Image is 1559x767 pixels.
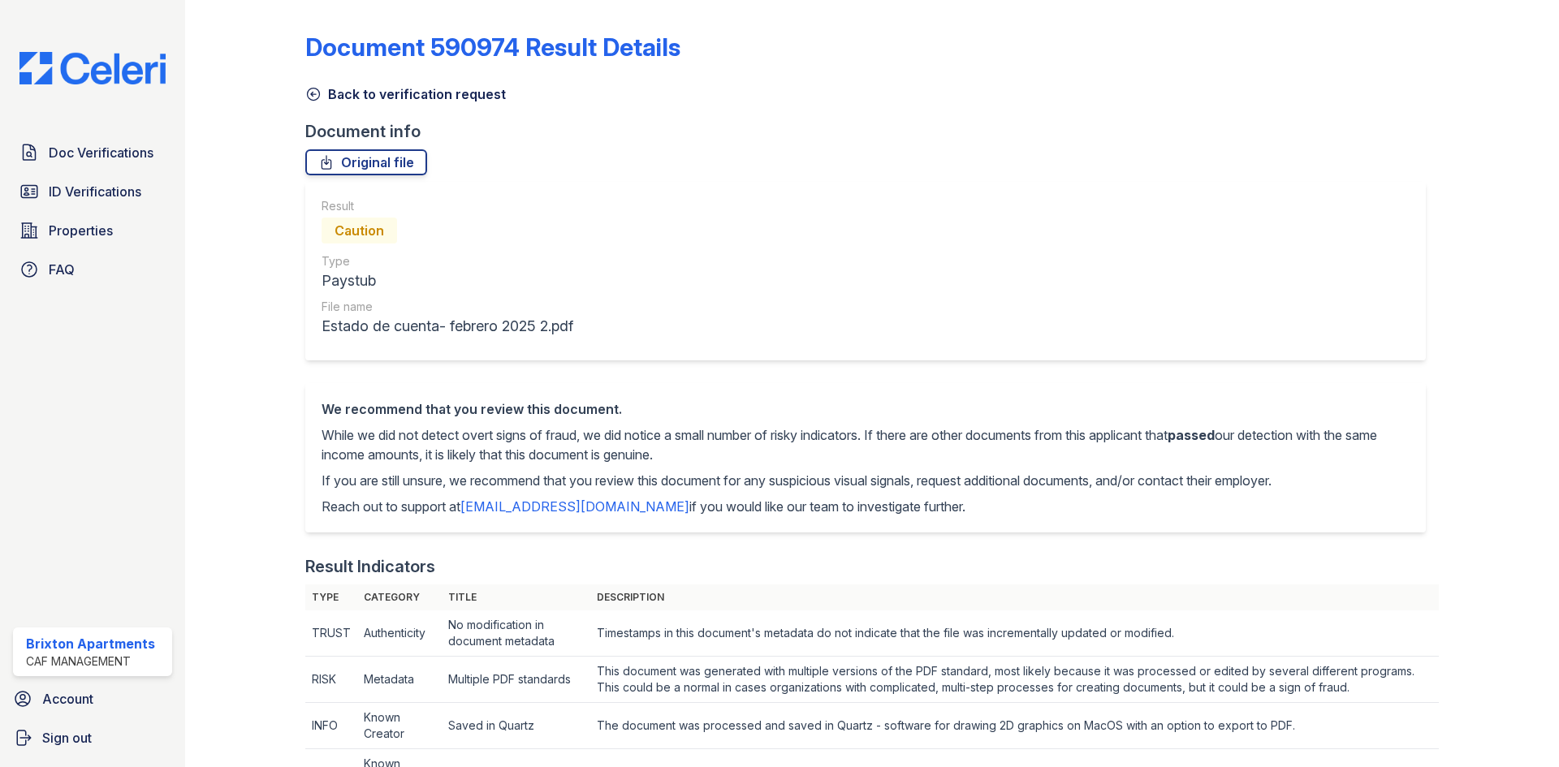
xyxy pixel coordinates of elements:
[42,689,93,709] span: Account
[13,175,172,208] a: ID Verifications
[322,198,573,214] div: Result
[13,253,172,286] a: FAQ
[1168,427,1215,443] span: passed
[322,269,573,292] div: Paystub
[305,84,506,104] a: Back to verification request
[357,657,442,703] td: Metadata
[49,143,153,162] span: Doc Verifications
[442,610,591,657] td: No modification in document metadata
[442,584,591,610] th: Title
[305,657,357,703] td: RISK
[305,149,427,175] a: Original file
[442,703,591,749] td: Saved in Quartz
[26,653,155,670] div: CAF Management
[322,299,573,315] div: File name
[322,253,573,269] div: Type
[357,610,442,657] td: Authenticity
[6,722,179,754] a: Sign out
[322,315,573,338] div: Estado de cuenta- febrero 2025 2.pdf
[322,218,397,243] div: Caution
[49,260,75,279] span: FAQ
[13,136,172,169] a: Doc Verifications
[305,703,357,749] td: INFO
[322,425,1410,464] p: While we did not detect overt signs of fraud, we did notice a small number of risky indicators. I...
[13,214,172,247] a: Properties
[590,657,1438,703] td: This document was generated with multiple versions of the PDF standard, most likely because it wa...
[6,52,179,84] img: CE_Logo_Blue-a8612792a0a2168367f1c8372b55b34899dd931a85d93a1a3d3e32e68fde9ad4.png
[305,584,357,610] th: Type
[590,703,1438,749] td: The document was processed and saved in Quartz - software for drawing 2D graphics on MacOS with a...
[42,728,92,748] span: Sign out
[6,683,179,715] a: Account
[49,221,113,240] span: Properties
[26,634,155,653] div: Brixton Apartments
[460,498,689,515] a: [EMAIL_ADDRESS][DOMAIN_NAME]
[305,120,1439,143] div: Document info
[49,182,141,201] span: ID Verifications
[357,703,442,749] td: Known Creator
[442,657,591,703] td: Multiple PDF standards
[322,497,1410,516] p: Reach out to support at if you would like our team to investigate further.
[322,471,1410,490] p: If you are still unsure, we recommend that you review this document for any suspicious visual sig...
[590,610,1438,657] td: Timestamps in this document's metadata do not indicate that the file was incrementally updated or...
[305,555,435,578] div: Result Indicators
[590,584,1438,610] th: Description
[305,32,680,62] a: Document 590974 Result Details
[322,399,1410,419] div: We recommend that you review this document.
[357,584,442,610] th: Category
[305,610,357,657] td: TRUST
